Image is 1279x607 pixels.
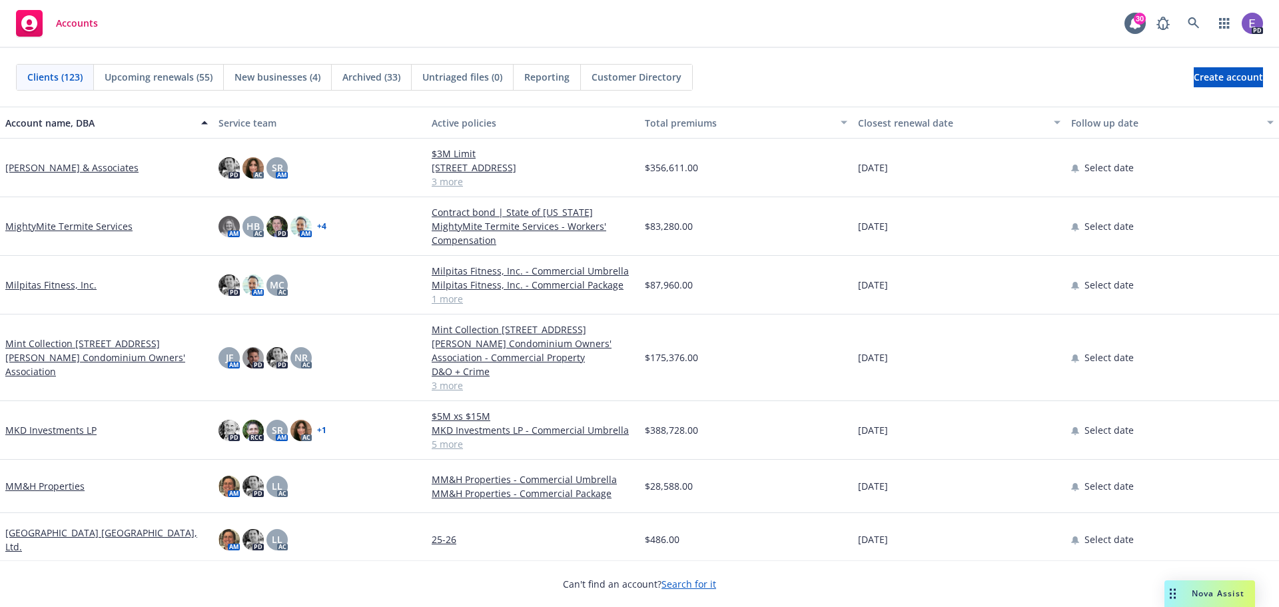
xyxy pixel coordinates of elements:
[266,347,288,368] img: photo
[234,70,320,84] span: New businesses (4)
[218,216,240,237] img: photo
[858,219,888,233] span: [DATE]
[213,107,426,139] button: Service team
[27,70,83,84] span: Clients (123)
[5,336,208,378] a: Mint Collection [STREET_ADDRESS][PERSON_NAME] Condominium Owners' Association
[432,147,634,161] a: $3M Limit
[272,423,283,437] span: SR
[858,532,888,546] span: [DATE]
[426,107,639,139] button: Active policies
[1084,219,1134,233] span: Select date
[645,161,698,175] span: $356,611.00
[5,278,97,292] a: Milpitas Fitness, Inc.
[432,161,634,175] a: [STREET_ADDRESS]
[645,116,833,130] div: Total premiums
[5,479,85,493] a: MM&H Properties
[524,70,570,84] span: Reporting
[290,216,312,237] img: photo
[1066,107,1279,139] button: Follow up date
[246,219,260,233] span: HB
[563,577,716,591] span: Can't find an account?
[645,350,698,364] span: $175,376.00
[858,479,888,493] span: [DATE]
[317,426,326,434] a: + 1
[432,219,634,247] a: MightyMite Termite Services - Workers' Compensation
[858,161,888,175] span: [DATE]
[432,264,634,278] a: Milpitas Fitness, Inc. - Commercial Umbrella
[1194,67,1263,87] a: Create account
[645,479,693,493] span: $28,588.00
[266,216,288,237] img: photo
[1084,161,1134,175] span: Select date
[645,532,679,546] span: $486.00
[1164,580,1181,607] div: Drag to move
[218,420,240,441] img: photo
[242,476,264,497] img: photo
[1071,116,1259,130] div: Follow up date
[272,479,282,493] span: LL
[858,350,888,364] span: [DATE]
[432,278,634,292] a: Milpitas Fitness, Inc. - Commercial Package
[422,70,502,84] span: Untriaged files (0)
[858,278,888,292] span: [DATE]
[1084,479,1134,493] span: Select date
[272,532,282,546] span: LL
[105,70,213,84] span: Upcoming renewals (55)
[432,116,634,130] div: Active policies
[242,157,264,179] img: photo
[1242,13,1263,34] img: photo
[1084,423,1134,437] span: Select date
[432,409,634,423] a: $5M xs $15M
[432,378,634,392] a: 3 more
[317,223,326,231] a: + 4
[218,476,240,497] img: photo
[1084,532,1134,546] span: Select date
[5,116,193,130] div: Account name, DBA
[853,107,1066,139] button: Closest renewal date
[5,526,208,554] a: [GEOGRAPHIC_DATA] [GEOGRAPHIC_DATA], Ltd.
[270,278,284,292] span: MC
[1180,10,1207,37] a: Search
[242,529,264,550] img: photo
[661,578,716,590] a: Search for it
[432,292,634,306] a: 1 more
[592,70,681,84] span: Customer Directory
[5,219,133,233] a: MightyMite Termite Services
[242,420,264,441] img: photo
[1194,65,1263,90] span: Create account
[645,278,693,292] span: $87,960.00
[432,322,634,364] a: Mint Collection [STREET_ADDRESS][PERSON_NAME] Condominium Owners' Association - Commercial Property
[5,161,139,175] a: [PERSON_NAME] & Associates
[1084,350,1134,364] span: Select date
[432,175,634,189] a: 3 more
[1164,580,1255,607] button: Nova Assist
[432,423,634,437] a: MKD Investments LP - Commercial Umbrella
[1134,13,1146,25] div: 30
[290,420,312,441] img: photo
[432,437,634,451] a: 5 more
[432,205,634,219] a: Contract bond | State of [US_STATE]
[1084,278,1134,292] span: Select date
[1211,10,1238,37] a: Switch app
[432,486,634,500] a: MM&H Properties - Commercial Package
[226,350,233,364] span: JF
[858,116,1046,130] div: Closest renewal date
[242,347,264,368] img: photo
[218,157,240,179] img: photo
[645,423,698,437] span: $388,728.00
[242,275,264,296] img: photo
[645,219,693,233] span: $83,280.00
[1192,588,1244,599] span: Nova Assist
[218,116,421,130] div: Service team
[342,70,400,84] span: Archived (33)
[432,364,634,378] a: D&O + Crime
[272,161,283,175] span: SR
[5,423,97,437] a: MKD Investments LP
[11,5,103,42] a: Accounts
[56,18,98,29] span: Accounts
[858,423,888,437] span: [DATE]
